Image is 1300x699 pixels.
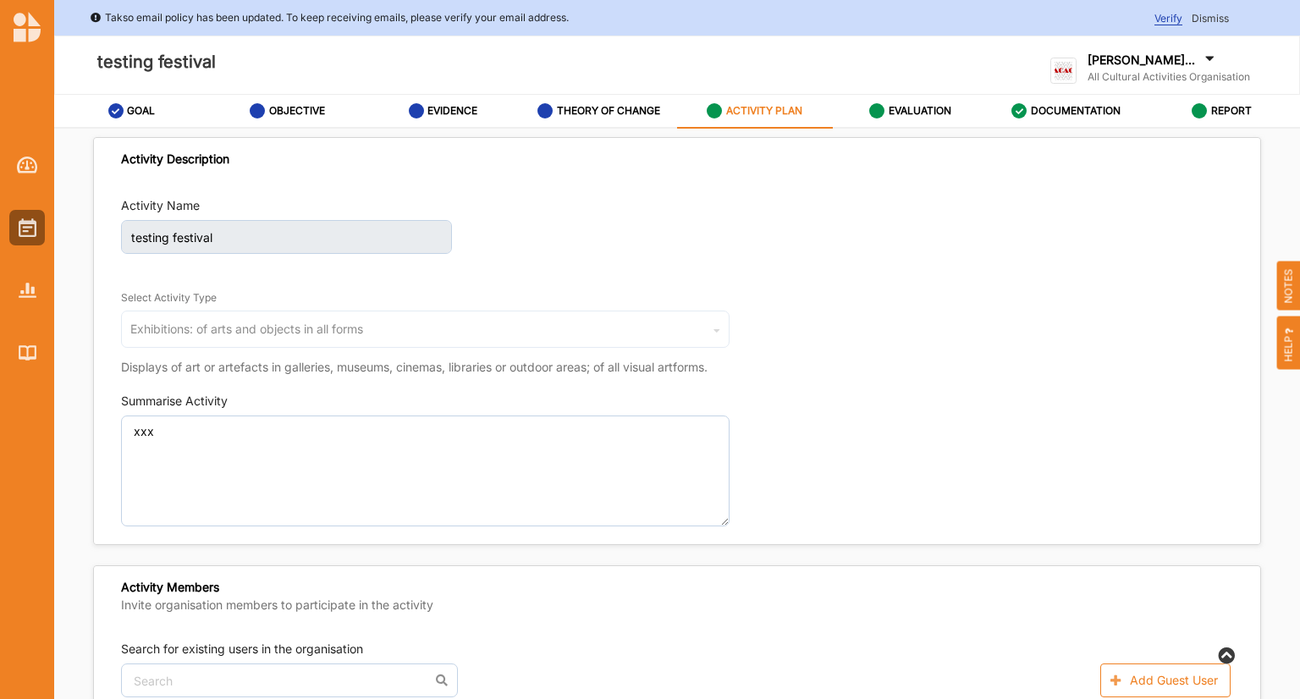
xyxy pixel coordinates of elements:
label: OBJECTIVE [269,104,325,118]
img: Dashboard [17,157,38,173]
span: Dismiss [1192,12,1229,25]
label: Search for existing users in the organisation [121,641,363,658]
button: Add Guest User [1100,663,1231,697]
div: Exhibitions: of arts and objects in all forms [130,323,363,335]
img: logo [1050,58,1077,84]
span: Verify [1154,12,1182,25]
label: REPORT [1211,104,1252,118]
a: Reports [9,272,45,308]
label: DOCUMENTATION [1031,104,1121,118]
label: testing festival [97,48,216,76]
img: Library [19,345,36,360]
label: [PERSON_NAME]... [1088,52,1195,68]
div: Activity Description [121,151,229,167]
label: All Cultural Activities Organisation [1088,70,1250,84]
label: Invite organisation members to participate in the activity [121,597,433,613]
textarea: xxx [121,416,730,526]
label: THEORY OF CHANGE [557,104,660,118]
div: Displays of art or artefacts in galleries, museums, cinemas, libraries or outdoor areas; of all v... [121,360,730,375]
img: Activities [19,218,36,237]
label: EVIDENCE [427,104,477,118]
a: Library [9,335,45,371]
label: GOAL [127,104,155,118]
div: Takso email policy has been updated. To keep receiving emails, please verify your email address. [90,9,569,26]
label: ACTIVITY PLAN [726,104,802,118]
img: Reports [19,283,36,297]
input: Search [121,663,458,697]
div: Activity Name [121,197,200,214]
div: Summarise Activity [121,393,228,410]
a: Dashboard [9,147,45,183]
div: Select Activity Type [121,291,217,305]
a: Activities [9,210,45,245]
div: Activity Members [121,580,433,616]
label: EVALUATION [889,104,951,118]
img: logo [14,12,41,42]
